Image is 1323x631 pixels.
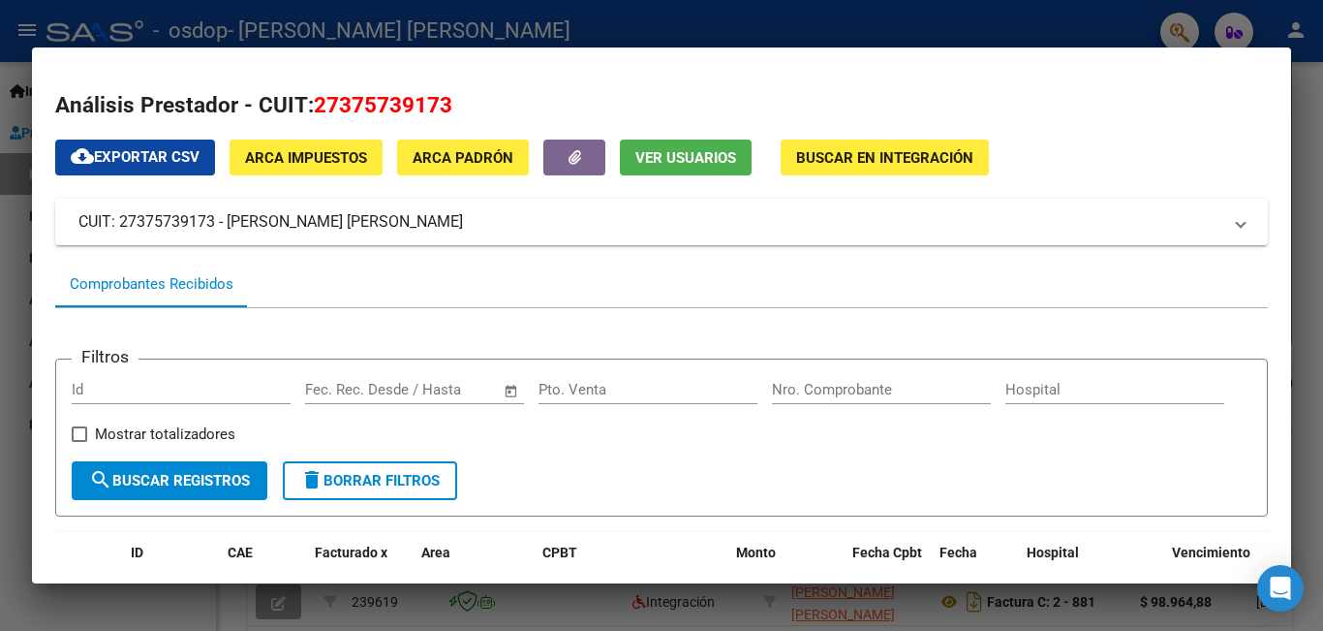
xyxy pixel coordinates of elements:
[70,273,233,296] div: Comprobantes Recibidos
[852,545,922,560] span: Fecha Cpbt
[300,472,440,489] span: Borrar Filtros
[123,532,220,617] datatable-header-cell: ID
[845,532,932,617] datatable-header-cell: Fecha Cpbt
[305,381,384,398] input: Fecha inicio
[939,545,994,583] span: Fecha Recibido
[78,210,1221,234] mat-panel-title: CUIT: 27375739173 - [PERSON_NAME] [PERSON_NAME]
[397,140,529,175] button: ARCA Padrón
[55,199,1268,245] mat-expansion-panel-header: CUIT: 27375739173 - [PERSON_NAME] [PERSON_NAME]
[72,344,138,369] h3: Filtros
[796,149,973,167] span: Buscar en Integración
[1257,565,1304,612] div: Open Intercom Messenger
[535,532,728,617] datatable-header-cell: CPBT
[932,532,1019,617] datatable-header-cell: Fecha Recibido
[89,468,112,491] mat-icon: search
[55,89,1268,122] h2: Análisis Prestador - CUIT:
[72,461,267,500] button: Buscar Registros
[1019,532,1164,617] datatable-header-cell: Hospital
[620,140,752,175] button: Ver Usuarios
[728,532,845,617] datatable-header-cell: Monto
[220,532,307,617] datatable-header-cell: CAE
[314,92,452,117] span: 27375739173
[635,149,736,167] span: Ver Usuarios
[131,545,143,560] span: ID
[71,144,94,168] mat-icon: cloud_download
[307,532,414,617] datatable-header-cell: Facturado x Orden De
[421,545,450,560] span: Area
[55,140,215,175] button: Exportar CSV
[413,149,513,167] span: ARCA Padrón
[1164,532,1251,617] datatable-header-cell: Vencimiento Auditoría
[315,545,387,583] span: Facturado x Orden De
[781,140,989,175] button: Buscar en Integración
[283,461,457,500] button: Borrar Filtros
[501,380,523,402] button: Open calendar
[414,532,535,617] datatable-header-cell: Area
[230,140,383,175] button: ARCA Impuestos
[1027,545,1079,560] span: Hospital
[401,381,495,398] input: Fecha fin
[228,545,253,560] span: CAE
[736,545,776,560] span: Monto
[71,148,200,166] span: Exportar CSV
[300,468,323,491] mat-icon: delete
[89,472,250,489] span: Buscar Registros
[245,149,367,167] span: ARCA Impuestos
[95,423,235,446] span: Mostrar totalizadores
[1172,545,1250,583] span: Vencimiento Auditoría
[542,545,577,560] span: CPBT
